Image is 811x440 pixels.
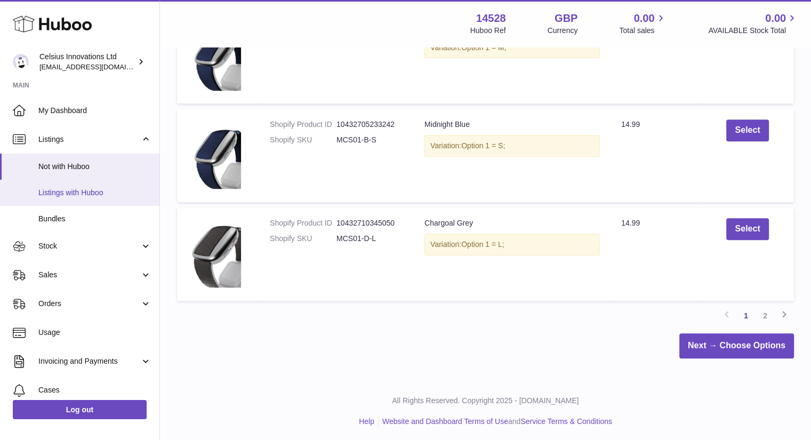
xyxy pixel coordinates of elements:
img: No_background.png [188,119,241,189]
dt: Shopify SKU [270,234,336,244]
button: Select [726,119,768,141]
div: Chargoal Grey [424,218,600,228]
span: Sales [38,270,140,280]
strong: 14528 [476,11,506,26]
span: Not with Huboo [38,162,151,172]
dd: 10432705233242 [336,119,403,130]
div: Variation: [424,37,600,59]
span: Listings [38,134,140,145]
dd: 10432710345050 [336,218,403,228]
button: Select [726,218,768,240]
span: Option 1 = M; [461,43,506,52]
span: Usage [38,327,151,338]
span: 14.99 [621,120,640,129]
a: 1 [736,306,756,325]
dt: Shopify Product ID [270,119,336,130]
p: All Rights Reserved. Copyright 2025 - [DOMAIN_NAME] [168,396,802,406]
a: Log out [13,400,147,419]
span: Bundles [38,214,151,224]
img: No_background.png [188,21,241,91]
div: Variation: [424,135,600,157]
span: [EMAIL_ADDRESS][DOMAIN_NAME] [39,62,157,71]
a: 0.00 Total sales [619,11,667,36]
strong: GBP [555,11,577,26]
span: Listings with Huboo [38,188,151,198]
dt: Shopify Product ID [270,218,336,228]
img: aonghus@mycelsius.co.uk [13,54,29,70]
dd: MCS01-D-L [336,234,403,244]
a: Next → Choose Options [679,333,794,358]
li: and [379,417,612,427]
dt: Shopify SKU [270,135,336,145]
img: 4_4fb6d3b9-7ae4-4086-9af5-768905337454.png [188,218,241,287]
span: 0.00 [765,11,786,26]
a: Service Terms & Conditions [520,417,612,426]
span: Cases [38,385,151,395]
span: Invoicing and Payments [38,356,140,366]
a: 0.00 AVAILABLE Stock Total [708,11,798,36]
a: 2 [756,306,775,325]
span: AVAILABLE Stock Total [708,26,798,36]
div: Variation: [424,234,600,255]
span: 14.99 [621,219,640,227]
span: Option 1 = L; [461,240,504,249]
span: 0.00 [634,11,655,26]
div: Celsius Innovations Ltd [39,52,135,72]
span: My Dashboard [38,106,151,116]
span: Option 1 = S; [461,141,505,150]
span: Orders [38,299,140,309]
div: Currency [548,26,578,36]
span: Stock [38,241,140,251]
div: Midnight Blue [424,119,600,130]
span: Total sales [619,26,667,36]
a: Help [359,417,374,426]
div: Huboo Ref [470,26,506,36]
a: Website and Dashboard Terms of Use [382,417,508,426]
dd: MCS01-B-S [336,135,403,145]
